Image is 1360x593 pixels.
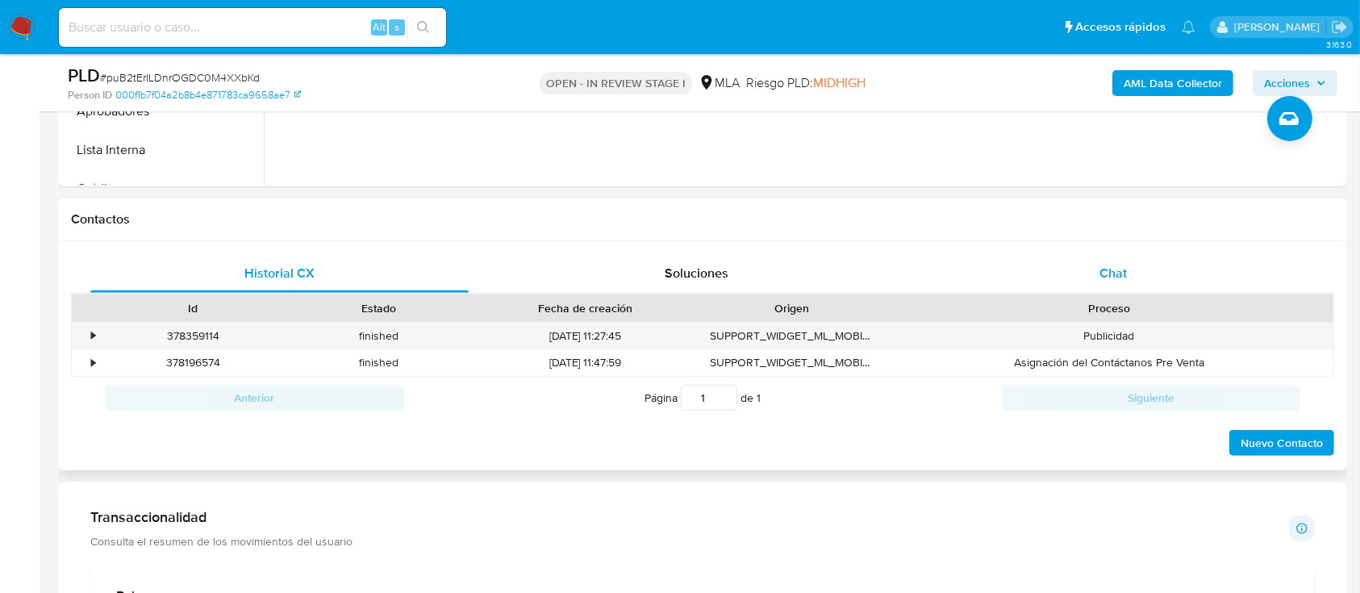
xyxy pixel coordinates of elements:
p: OPEN - IN REVIEW STAGE I [540,72,692,94]
a: Salir [1331,19,1348,35]
input: Buscar usuario o caso... [59,17,446,38]
p: marielabelen.cragno@mercadolibre.com [1234,19,1325,35]
b: PLD [68,62,100,88]
div: Asignación del Contáctanos Pre Venta [885,349,1333,376]
span: 3.163.0 [1326,38,1352,51]
div: • [91,328,95,344]
div: MLA [699,74,740,92]
span: Alt [373,19,386,35]
button: Créditos [62,169,264,208]
span: # puB2tErILDnrOGDC0M4XXbKd [100,69,260,86]
button: Nuevo Contacto [1229,430,1334,456]
span: MIDHIGH [813,73,866,92]
div: SUPPORT_WIDGET_ML_MOBILE [699,323,885,349]
div: 378196574 [100,349,286,376]
h1: Contactos [71,211,1334,228]
span: Historial CX [244,264,315,282]
a: Notificaciones [1182,20,1195,34]
b: Person ID [68,88,112,102]
div: SUPPORT_WIDGET_ML_MOBILE [699,349,885,376]
div: Origen [710,300,874,316]
button: Acciones [1253,70,1337,96]
div: Proceso [896,300,1322,316]
button: Siguiente [1002,385,1301,411]
span: Nuevo Contacto [1241,432,1323,454]
div: Fecha de creación [483,300,687,316]
div: Publicidad [885,323,1333,349]
button: Anterior [105,385,404,411]
div: Id [111,300,275,316]
div: 378359114 [100,323,286,349]
div: [DATE] 11:27:45 [472,323,699,349]
div: finished [286,323,473,349]
span: Acciones [1264,70,1310,96]
span: Página de [645,385,761,411]
div: [DATE] 11:47:59 [472,349,699,376]
span: Accesos rápidos [1075,19,1166,35]
div: • [91,355,95,370]
span: s [394,19,399,35]
a: 000f1b7f04a2b8b4e871783ca9658ae7 [115,88,301,102]
span: Soluciones [665,264,728,282]
span: Chat [1099,264,1127,282]
button: Lista Interna [62,131,264,169]
b: AML Data Collector [1124,70,1222,96]
div: Estado [298,300,461,316]
button: AML Data Collector [1112,70,1233,96]
span: Riesgo PLD: [746,74,866,92]
div: finished [286,349,473,376]
span: 1 [757,390,761,406]
button: search-icon [407,16,440,39]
